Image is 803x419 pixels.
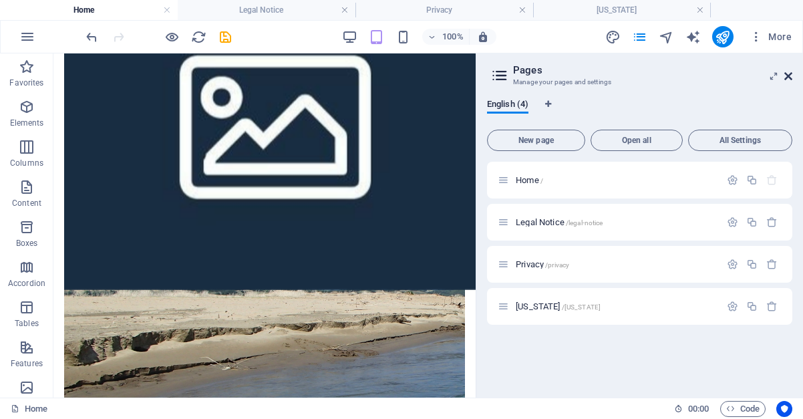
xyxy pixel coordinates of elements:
p: Content [12,198,41,208]
button: navigator [659,29,675,45]
span: /legal-notice [566,219,603,227]
a: Click to cancel selection. Double-click to open Pages [11,401,47,417]
button: Click here to leave preview mode and continue editing [164,29,180,45]
div: Duplicate [746,301,758,312]
span: / [540,177,543,184]
div: Settings [727,259,738,270]
span: New page [493,136,579,144]
button: text_generator [685,29,701,45]
div: Settings [727,301,738,312]
h6: Session time [674,401,709,417]
i: Navigator [659,29,674,45]
i: Design (Ctrl+Alt+Y) [605,29,621,45]
h4: Legal Notice [178,3,355,17]
div: Language Tabs [487,99,792,124]
div: Duplicate [746,217,758,228]
h4: [US_STATE] [533,3,711,17]
button: reload [190,29,206,45]
h6: 100% [442,29,464,45]
button: publish [712,26,734,47]
button: design [605,29,621,45]
button: New page [487,130,585,151]
p: Columns [10,158,43,168]
div: Legal Notice/legal-notice [512,218,720,227]
h3: Manage your pages and settings [513,76,766,88]
div: Duplicate [746,174,758,186]
div: Settings [727,174,738,186]
span: Code [726,401,760,417]
span: Click to open page [516,217,603,227]
i: Undo: Paste (Ctrl+Z) [84,29,100,45]
p: Elements [10,118,44,128]
span: Click to open page [516,301,601,311]
div: Privacy/privacy [512,260,720,269]
div: Settings [727,217,738,228]
span: /privacy [545,261,569,269]
span: /[US_STATE] [562,303,601,311]
p: Favorites [9,78,43,88]
button: undo [84,29,100,45]
span: : [697,404,699,414]
button: save [217,29,233,45]
div: Remove [766,301,778,312]
i: On resize automatically adjust zoom level to fit chosen device. [477,31,489,43]
button: Code [720,401,766,417]
p: Accordion [8,278,45,289]
span: More [750,30,792,43]
span: Click to open page [516,175,543,185]
button: pages [632,29,648,45]
p: Features [11,358,43,369]
button: Usercentrics [776,401,792,417]
span: Open all [597,136,677,144]
div: [US_STATE]/[US_STATE] [512,302,720,311]
span: All Settings [694,136,786,144]
p: Tables [15,318,39,329]
h4: Privacy [355,3,533,17]
div: The startpage cannot be deleted [766,174,778,186]
div: Duplicate [746,259,758,270]
p: Boxes [16,238,38,249]
button: Open all [591,130,683,151]
button: 100% [422,29,470,45]
h2: Pages [513,64,792,76]
i: Publish [715,29,730,45]
i: Pages (Ctrl+Alt+S) [632,29,647,45]
i: Save (Ctrl+S) [218,29,233,45]
span: Click to open page [516,259,569,269]
i: Reload page [191,29,206,45]
span: 00 00 [688,401,709,417]
span: English (4) [487,96,528,115]
div: Remove [766,259,778,270]
div: Remove [766,217,778,228]
button: More [744,26,797,47]
div: Home/ [512,176,720,184]
button: All Settings [688,130,792,151]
